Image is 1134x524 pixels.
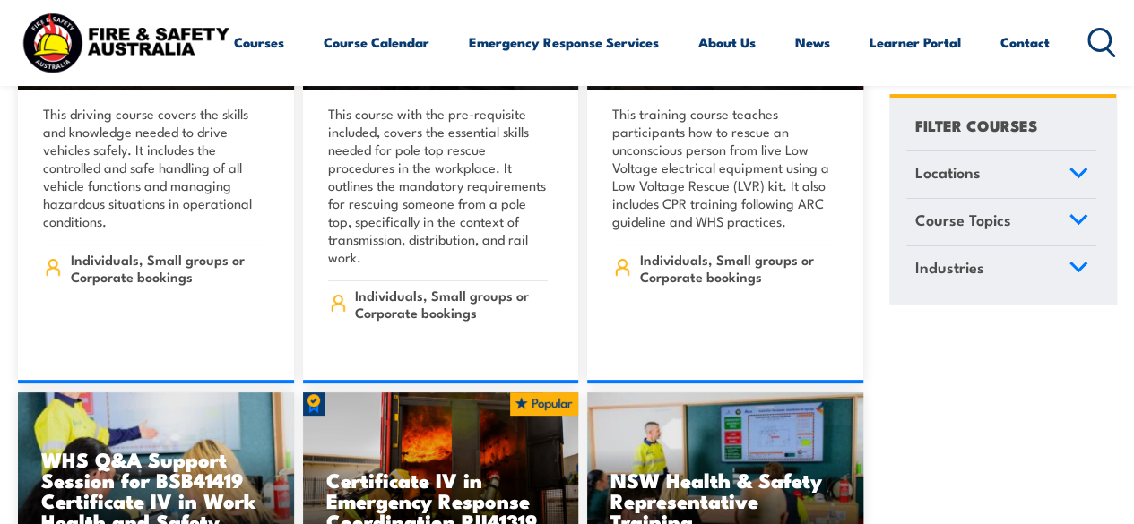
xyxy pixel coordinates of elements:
span: Industries [914,254,983,279]
span: Course Topics [914,208,1010,232]
a: Courses [234,21,284,64]
p: This driving course covers the skills and knowledge needed to drive vehicles safely. It includes ... [43,105,264,230]
span: Individuals, Small groups or Corporate bookings [640,251,833,285]
a: Course Calendar [324,21,429,64]
span: Locations [914,160,980,185]
p: This training course teaches participants how to rescue an unconscious person from live Low Volta... [612,105,833,230]
a: About Us [698,21,756,64]
a: Industries [906,245,1096,292]
a: News [795,21,830,64]
span: Individuals, Small groups or Corporate bookings [355,287,548,321]
p: This course with the pre-requisite included, covers the essential skills needed for pole top resc... [328,105,549,266]
a: Contact [1000,21,1050,64]
span: Individuals, Small groups or Corporate bookings [71,251,264,285]
a: Learner Portal [870,21,961,64]
a: Emergency Response Services [469,21,659,64]
a: Course Topics [906,199,1096,245]
a: Locations [906,151,1096,198]
h4: FILTER COURSES [914,113,1036,137]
